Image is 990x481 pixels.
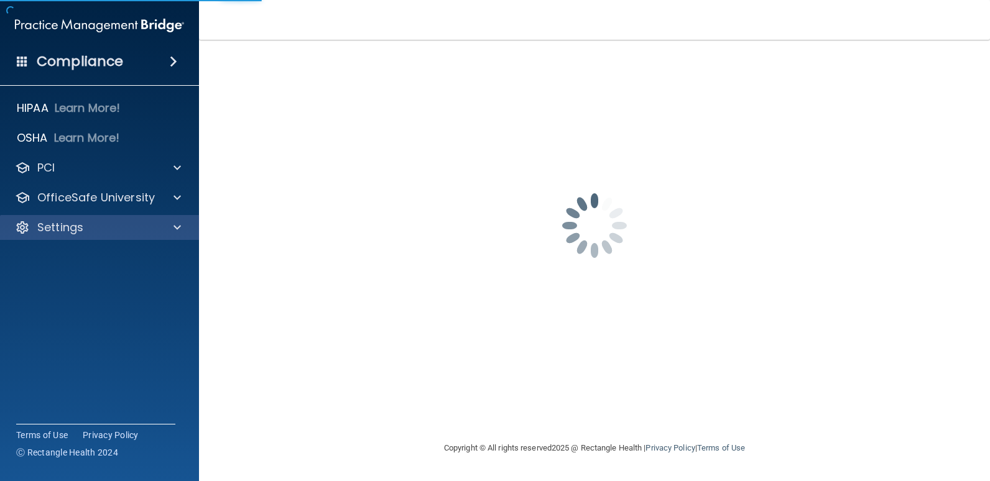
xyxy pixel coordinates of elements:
p: HIPAA [17,101,49,116]
p: Settings [37,220,83,235]
img: PMB logo [15,13,184,38]
p: Learn More! [54,131,120,145]
a: OfficeSafe University [15,190,181,205]
a: Settings [15,220,181,235]
span: Ⓒ Rectangle Health 2024 [16,446,118,459]
h4: Compliance [37,53,123,70]
a: PCI [15,160,181,175]
div: Copyright © All rights reserved 2025 @ Rectangle Health | | [368,428,821,468]
p: PCI [37,160,55,175]
a: Privacy Policy [645,443,695,452]
a: Privacy Policy [83,429,139,441]
a: Terms of Use [697,443,745,452]
p: Learn More! [55,101,121,116]
p: OfficeSafe University [37,190,155,205]
img: spinner.e123f6fc.gif [532,163,657,288]
a: Terms of Use [16,429,68,441]
p: OSHA [17,131,48,145]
